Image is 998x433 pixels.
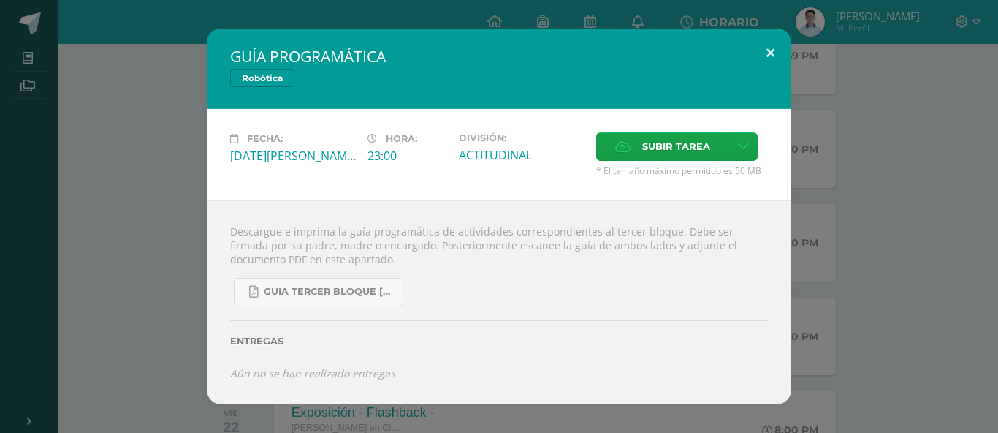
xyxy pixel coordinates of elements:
[230,69,294,87] span: Robótica
[230,46,768,67] h2: GUÍA PROGRAMÁTICA
[230,148,356,164] div: [DATE][PERSON_NAME]
[230,336,768,347] label: Entregas
[207,200,791,404] div: Descargue e imprima la guía programática de actividades correspondientes al tercer bloque. Debe s...
[750,29,791,78] button: Close (Esc)
[247,133,283,144] span: Fecha:
[596,165,768,177] span: * El tamaño máximo permitido es 50 MB
[234,278,403,306] a: GUIA TERCER BLOQUE [PERSON_NAME].pdf
[642,133,710,160] span: Subir tarea
[367,148,447,164] div: 23:00
[459,132,584,143] label: División:
[264,286,395,298] span: GUIA TERCER BLOQUE [PERSON_NAME].pdf
[230,366,395,380] i: Aún no se han realizado entregas
[459,147,584,163] div: ACTITUDINAL
[386,133,417,144] span: Hora:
